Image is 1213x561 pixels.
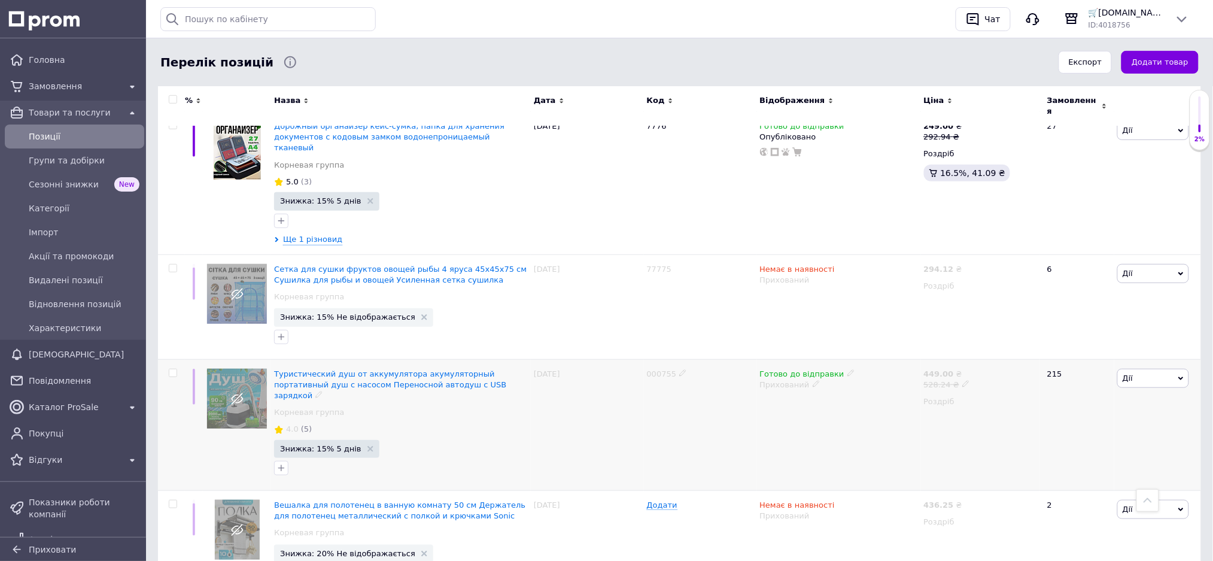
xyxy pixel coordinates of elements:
[924,95,944,106] span: Ціна
[924,264,962,275] div: ₴
[534,95,556,106] span: Дата
[760,380,918,390] div: Прихований
[29,80,120,92] span: Замовлення
[274,95,300,106] span: Назва
[29,131,139,142] span: Позиції
[531,359,644,491] div: [DATE]
[924,148,1038,159] div: Роздріб
[214,121,261,180] img: Дорожный органайзер кейс-сумка, папка для хранения документов с кодовым замком водонепроницаемый ...
[1123,126,1133,135] span: Дії
[924,396,1038,407] div: Роздріб
[1123,505,1133,514] span: Дії
[29,154,139,166] span: Групи та добірки
[924,517,1038,527] div: Роздріб
[29,496,139,520] span: Показники роботи компанії
[274,265,527,284] a: Сетка для сушки фруктов овощей рыбы 4 яруса 45х45х75 см Сушилка для рыбы и овощей Усиленная сетка...
[301,177,312,186] span: (3)
[760,501,835,513] span: Немає в наявності
[1190,135,1209,144] div: 2%
[29,202,139,214] span: Категорії
[185,95,193,106] span: %
[283,234,342,245] span: Ще 1 різновид
[760,369,844,382] span: Готово до відправки
[286,177,299,186] span: 5.0
[29,178,110,190] span: Сезонні знижки
[280,197,361,205] span: Знижка: 15% 5 днів
[280,445,361,453] span: Знижка: 15% 5 днів
[1040,359,1114,491] div: 215
[531,112,644,255] div: [DATE]
[924,265,954,274] b: 294.12
[280,313,415,321] span: Знижка: 15% Не відображається
[1047,95,1099,117] span: Замовлення
[215,500,260,560] img: Вешалка для полотенец в ванную комнату 50 см Держатель для полотенец металлический с полкой и крю...
[924,369,954,378] b: 449.00
[274,160,344,171] a: Корневая группа
[29,454,120,466] span: Відгуки
[114,177,139,192] span: New
[1123,374,1133,383] span: Дії
[274,292,344,302] a: Корневая группа
[941,168,1006,178] span: 16.5%, 41.09 ₴
[29,533,120,545] span: Аналітика
[29,250,139,262] span: Акції та промокоди
[29,427,139,439] span: Покупці
[956,7,1011,31] button: Чат
[760,95,825,106] span: Відображення
[160,7,376,31] input: Пошук по кабінету
[760,265,835,277] span: Немає в наявності
[301,424,312,433] span: (5)
[983,10,1003,28] div: Чат
[274,501,525,520] a: Вешалка для полотенец в ванную комнату 50 см Держатель для полотенец металлический с полкой и крю...
[274,407,344,418] a: Корневая группа
[924,380,971,390] div: 528.24 ₴
[207,369,267,429] img: Туристический душ от аккумулятора акумуляторный портативный душ с насосом Переносной автодуш с US...
[29,298,139,310] span: Відновлення позицій
[1121,51,1199,74] button: Додати товар
[29,107,120,119] span: Товари та послуги
[647,95,665,106] span: Код
[274,369,506,400] a: Туристический душ от аккумулятора акумуляторный портативный душ с насосом Переносной автодуш с US...
[29,401,120,413] span: Каталог ProSale
[1089,21,1130,29] span: ID: 4018756
[647,501,677,510] span: Додати
[924,500,962,511] div: ₴
[924,501,954,510] b: 436.25
[29,348,139,360] span: [DEMOGRAPHIC_DATA]
[207,264,267,324] img: Сетка для сушки фруктов овощей рыбы 4 яруса 45х45х75 см Сушилка для рыбы и овощей Усиленная сетка...
[29,54,139,66] span: Головна
[531,254,644,359] div: [DATE]
[1123,269,1133,278] span: Дії
[1040,112,1114,255] div: 27
[1040,254,1114,359] div: 6
[924,121,962,132] div: ₴
[1089,7,1165,19] span: 🛒[DOMAIN_NAME]
[924,132,962,142] div: 292.94 ₴
[760,122,844,134] span: Готово до відправки
[1059,51,1112,74] button: Експорт
[274,527,344,538] a: Корневая группа
[280,550,415,557] span: Знижка: 20% Не відображається
[29,322,139,334] span: Характеристики
[760,511,918,521] div: Прихований
[924,281,1038,292] div: Роздріб
[29,226,139,238] span: Імпорт
[160,54,273,71] span: Перелік позицій
[29,274,139,286] span: Видалені позиції
[647,265,671,274] span: 77775
[29,545,76,554] span: Приховати
[760,275,918,286] div: Прихований
[286,424,299,433] span: 4.0
[274,122,504,152] a: Дорожный органайзер кейс-сумка, папка для хранения документов с кодовым замком водонепроницаемый ...
[647,369,677,378] span: 000755
[29,375,139,387] span: Повідомлення
[924,369,971,380] div: ₴
[760,132,918,142] div: Опубліковано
